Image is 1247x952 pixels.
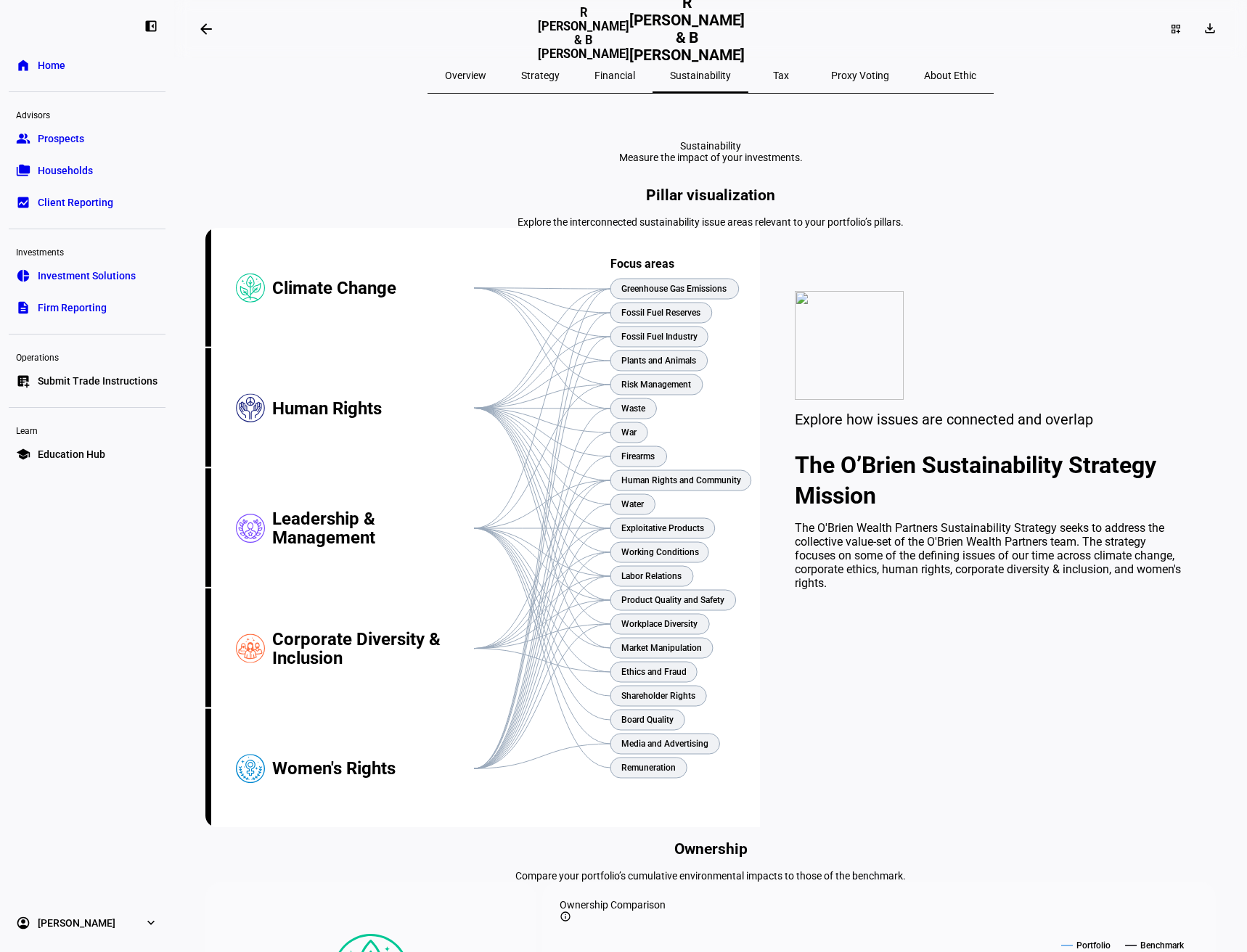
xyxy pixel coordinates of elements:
[621,427,637,438] text: War
[205,870,1216,882] div: Compare your portfolio’s cumulative environmental impacts to those of the benchmark.
[621,523,704,533] text: Exploitative Products
[621,643,702,653] text: Market Manipulation
[538,6,629,62] h3: R [PERSON_NAME] & B [PERSON_NAME]
[9,241,165,261] div: Investments
[38,268,136,283] span: Investment Solutions
[621,619,698,629] text: Workplace Diversity
[621,739,708,749] text: Media and Advertising
[16,163,30,178] eth-mat-symbol: folder_copy
[38,916,115,930] span: [PERSON_NAME]
[1203,21,1217,36] mat-icon: download
[144,916,158,930] eth-mat-symbol: expand_more
[621,475,741,485] text: Human Rights and Community
[272,588,474,709] div: Corporate Diversity & Inclusion
[619,152,803,163] div: Measure the impact of your investments.
[621,379,691,390] text: Risk Management
[272,228,474,348] div: Climate Change
[621,715,674,725] text: Board Quality
[38,58,65,73] span: Home
[16,195,30,210] eth-mat-symbol: bid_landscape
[9,419,165,440] div: Learn
[38,300,107,315] span: Firm Reporting
[621,356,696,366] text: Plants and Animals
[795,521,1181,590] div: The O'Brien Wealth Partners Sustainability Strategy seeks to address the collective value-set of ...
[773,70,789,81] span: Tax
[619,140,803,152] div: Sustainability
[205,840,1216,858] h2: Ownership
[9,104,165,124] div: Advisors
[445,70,486,81] span: Overview
[621,763,676,773] text: Remuneration
[795,411,1181,428] div: Explore how issues are connected and overlap
[38,131,84,146] span: Prospects
[38,195,113,210] span: Client Reporting
[831,70,889,81] span: Proxy Voting
[621,595,724,605] text: Product Quality and Safety
[1170,23,1182,35] mat-icon: dashboard_customize
[272,469,474,589] div: Leadership & Management
[9,51,165,80] a: homeHome
[9,188,165,217] a: bid_landscapeClient Reporting
[1140,940,1185,951] text: Benchmark
[38,163,93,178] span: Households
[1076,940,1111,951] text: Portfolio
[924,70,976,81] span: About Ethic
[621,667,687,677] text: Ethics and Fraud
[16,300,30,315] eth-mat-symbol: description
[621,308,700,318] text: Fossil Fuel Reserves
[16,131,30,146] eth-mat-symbol: group
[9,156,165,185] a: folder_copyHouseholds
[621,332,698,342] text: Fossil Fuel Industry
[621,691,695,701] text: Shareholder Rights
[16,916,30,930] eth-mat-symbol: account_circle
[594,70,635,81] span: Financial
[272,709,474,829] div: Women's Rights
[9,293,165,322] a: descriptionFirm Reporting
[144,19,158,33] eth-mat-symbol: left_panel_close
[9,261,165,290] a: pie_chartInvestment Solutions
[670,70,731,81] span: Sustainability
[272,348,474,469] div: Human Rights
[205,186,1216,204] h2: Pillar visualization
[205,140,1216,163] eth-report-page-title: Sustainability
[38,447,105,461] span: Education Hub
[610,257,674,271] text: Focus areas
[197,20,215,38] mat-icon: arrow_backwards
[621,547,699,557] text: Working Conditions
[560,911,571,922] mat-icon: info_outline
[9,124,165,153] a: groupProspects
[16,58,30,73] eth-mat-symbol: home
[621,499,645,509] text: Water
[621,451,655,461] text: Firearms
[521,70,560,81] span: Strategy
[205,216,1216,228] div: Explore the interconnected sustainability issue areas relevant to your portfolio’s pillars.
[16,374,30,388] eth-mat-symbol: list_alt_add
[795,291,904,400] img: values.svg
[16,447,30,461] eth-mat-symbol: school
[16,268,30,283] eth-mat-symbol: pie_chart
[795,450,1181,511] h2: The O’Brien Sustainability Strategy Mission
[9,346,165,366] div: Operations
[621,571,682,581] text: Labor Relations
[621,284,727,294] text: Greenhouse Gas Emissions
[560,899,1198,911] div: Ownership Comparison
[38,374,158,388] span: Submit Trade Instructions
[621,403,646,414] text: Waste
